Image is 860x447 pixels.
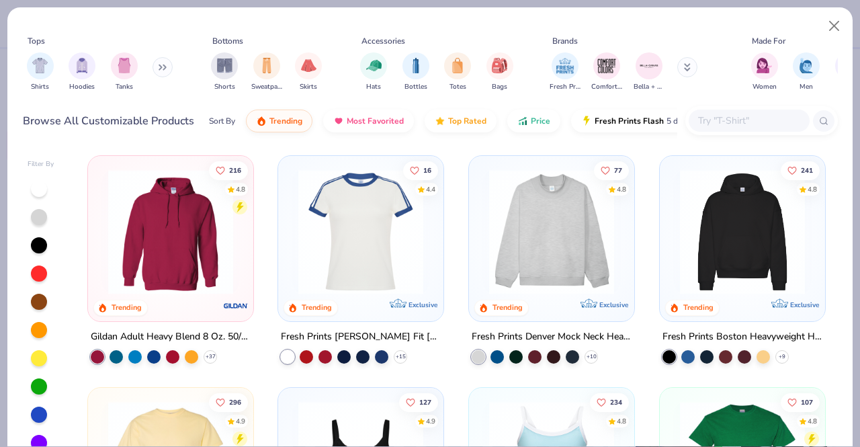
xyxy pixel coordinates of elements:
button: Like [594,161,629,179]
span: Price [531,116,550,126]
span: 77 [614,167,622,173]
button: Fresh Prints Flash5 day delivery [571,110,726,132]
div: Made For [752,35,785,47]
div: 4.9 [427,416,436,426]
div: Tops [28,35,45,47]
span: 16 [424,167,432,173]
div: filter for Bags [486,52,513,92]
button: filter button [211,52,238,92]
button: filter button [444,52,471,92]
div: Accessories [361,35,405,47]
span: Top Rated [448,116,486,126]
span: Trending [269,116,302,126]
div: 4.9 [236,416,245,426]
span: Fresh Prints Flash [595,116,664,126]
button: Top Rated [425,110,497,132]
img: flash.gif [581,116,592,126]
div: filter for Shirts [27,52,54,92]
div: Filter By [28,159,54,169]
img: 01756b78-01f6-4cc6-8d8a-3c30c1a0c8ac [101,169,240,294]
button: filter button [69,52,95,92]
button: filter button [360,52,387,92]
div: Fresh Prints Denver Mock Neck Heavyweight Sweatshirt [472,329,632,346]
span: Most Favorited [347,116,404,126]
span: Bags [492,82,507,92]
img: Hoodies Image [75,58,89,73]
button: filter button [550,52,580,92]
div: Gildan Adult Heavy Blend 8 Oz. 50/50 Hooded Sweatshirt [91,329,251,346]
img: Bags Image [492,58,507,73]
span: Totes [449,82,466,92]
img: Men Image [799,58,814,73]
span: Tanks [116,82,133,92]
div: filter for Hoodies [69,52,95,92]
div: 4.8 [808,416,817,426]
span: Comfort Colors [591,82,622,92]
div: filter for Sweatpants [251,52,282,92]
div: filter for Shorts [211,52,238,92]
span: Shorts [214,82,235,92]
button: filter button [111,52,138,92]
button: filter button [634,52,664,92]
div: 4.8 [808,184,817,194]
button: filter button [251,52,282,92]
div: Brands [552,35,578,47]
span: Hoodies [69,82,95,92]
span: Exclusive [408,300,437,309]
button: Like [400,393,439,411]
span: Bella + Canvas [634,82,664,92]
div: 4.4 [427,184,436,194]
button: filter button [793,52,820,92]
span: + 10 [587,353,597,361]
img: Hats Image [366,58,382,73]
span: 127 [420,399,432,405]
span: Hats [366,82,381,92]
input: Try "T-Shirt" [697,113,800,128]
button: Like [590,393,629,411]
div: filter for Men [793,52,820,92]
div: 4.8 [236,184,245,194]
div: Bottoms [212,35,243,47]
div: Sort By [209,115,235,127]
button: filter button [295,52,322,92]
button: Like [209,161,248,179]
button: filter button [751,52,778,92]
button: Like [209,393,248,411]
img: 91acfc32-fd48-4d6b-bdad-a4c1a30ac3fc [673,169,812,294]
div: filter for Bottles [402,52,429,92]
div: Fresh Prints [PERSON_NAME] Fit [PERSON_NAME] Shirt with Stripes [281,329,441,346]
div: filter for Skirts [295,52,322,92]
img: Skirts Image [301,58,316,73]
img: Comfort Colors Image [597,56,617,76]
div: filter for Totes [444,52,471,92]
span: Shirts [31,82,49,92]
div: filter for Hats [360,52,387,92]
img: a164e800-7022-4571-a324-30c76f641635 [239,169,378,294]
div: filter for Women [751,52,778,92]
img: most_fav.gif [333,116,344,126]
span: Women [752,82,777,92]
div: filter for Tanks [111,52,138,92]
button: filter button [402,52,429,92]
img: Shorts Image [217,58,232,73]
img: Fresh Prints Image [555,56,575,76]
span: Exclusive [599,300,628,309]
span: Fresh Prints [550,82,580,92]
button: filter button [486,52,513,92]
button: filter button [27,52,54,92]
img: TopRated.gif [435,116,445,126]
button: filter button [591,52,622,92]
span: Men [800,82,813,92]
div: Browse All Customizable Products [23,113,194,129]
div: 4.8 [617,184,626,194]
button: Like [404,161,439,179]
div: Fresh Prints Boston Heavyweight Hoodie [662,329,822,346]
img: Bella + Canvas Image [639,56,659,76]
button: Most Favorited [323,110,414,132]
span: Sweatpants [251,82,282,92]
img: Bottles Image [408,58,423,73]
span: Exclusive [790,300,819,309]
img: Shirts Image [32,58,48,73]
span: 296 [229,399,241,405]
span: + 9 [779,353,785,361]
